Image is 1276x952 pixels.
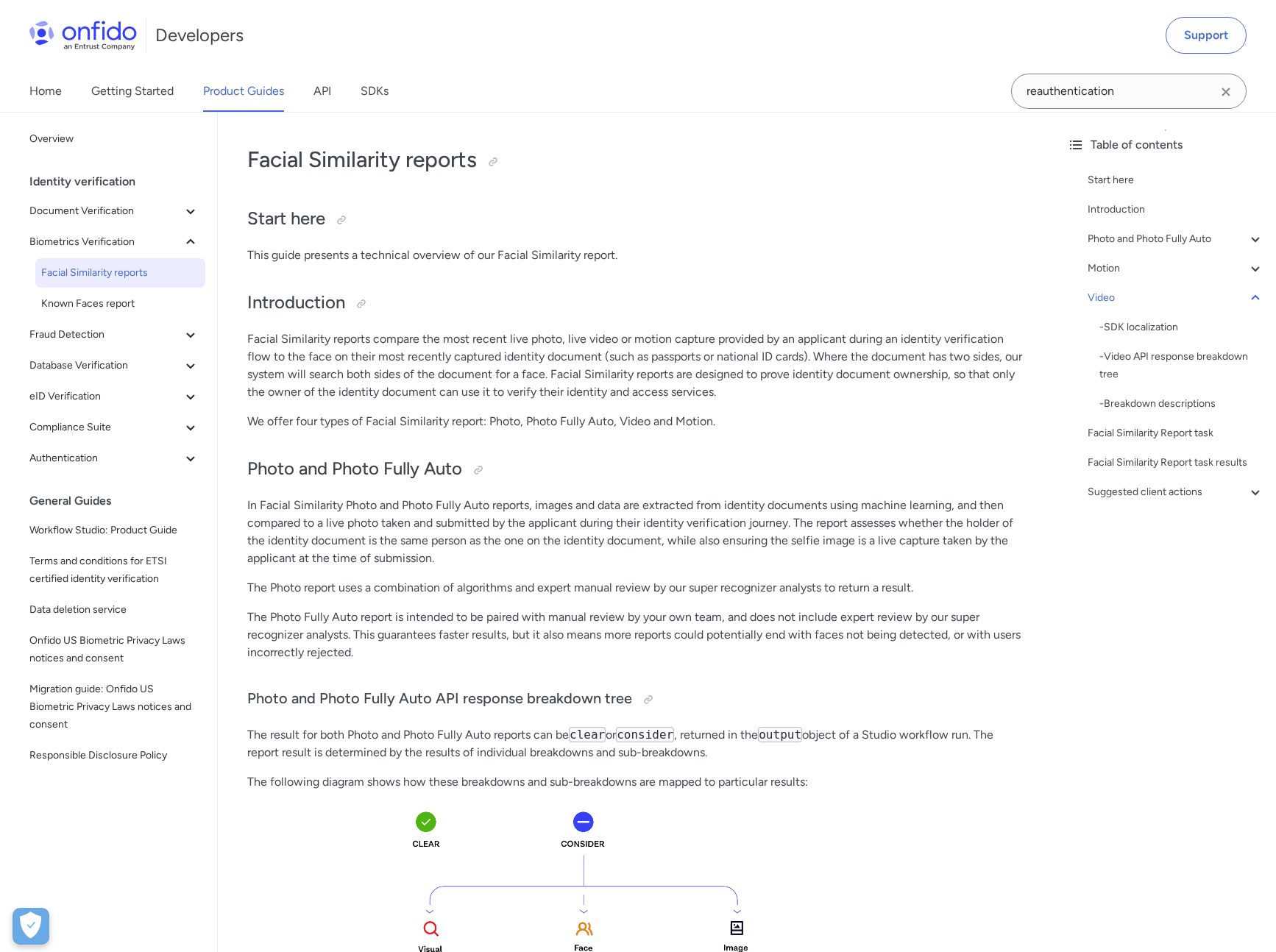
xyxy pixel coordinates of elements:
[1166,17,1247,54] a: Support
[29,233,182,251] span: Biometrics Verification
[1099,348,1264,383] a: -Video API response breakdown tree
[1088,289,1264,307] a: Video
[1088,171,1264,189] a: Start here
[247,246,1026,264] p: This guide presents a technical overview of our Facial Similarity report.
[758,727,802,742] code: output
[203,71,284,112] a: Product Guides
[24,351,205,380] button: Database Verification
[1067,136,1264,154] div: Table of contents
[29,450,182,467] span: Authentication
[29,357,182,374] span: Database Verification
[29,601,199,619] span: Data deletion service
[1088,201,1264,219] a: Introduction
[569,727,606,742] code: clear
[1088,454,1264,472] a: Facial Similarity Report task results
[24,595,205,625] a: Data deletion service
[29,388,182,405] span: eID Verification
[35,289,205,319] a: Known Faces report
[41,264,199,282] span: Facial Similarity reports
[24,227,205,257] button: Biometrics Verification
[24,675,205,739] a: Migration guide: Onfido US Biometric Privacy Laws notices and consent
[24,626,205,673] a: Onfido US Biometric Privacy Laws notices and consent
[29,522,199,539] span: Workflow Studio: Product Guide
[24,320,205,349] button: Fraud Detection
[29,202,182,220] span: Document Verification
[361,71,389,112] a: SDKs
[1088,230,1264,248] a: Photo and Photo Fully Auto
[1088,260,1264,277] a: Motion
[247,145,1026,174] h1: Facial Similarity reports
[35,258,205,288] a: Facial Similarity reports
[1088,483,1264,501] a: Suggested client actions
[1099,319,1264,336] a: -SDK localization
[247,726,1026,761] p: The result for both Photo and Photo Fully Auto reports can be or , returned in the object of a St...
[29,681,199,733] span: Migration guide: Onfido US Biometric Privacy Laws notices and consent
[247,579,1026,597] p: The Photo report uses a combination of algorithms and expert manual review by our super recognize...
[24,547,205,594] a: Terms and conditions for ETSI certified identity verification
[1099,395,1264,413] a: -Breakdown descriptions
[13,908,49,945] div: Cookie Preferences
[247,608,1026,661] p: The Photo Fully Auto report is intended to be paired with manual review by your own team, and doe...
[247,413,1026,430] p: We offer four types of Facial Similarity report: Photo, Photo Fully Auto, Video and Motion.
[1011,74,1247,109] input: Onfido search input field
[13,908,49,945] button: Open Preferences
[24,516,205,545] a: Workflow Studio: Product Guide
[247,330,1026,401] p: Facial Similarity reports compare the most recent live photo, live video or motion capture provid...
[616,727,674,742] code: consider
[1217,83,1235,101] svg: Clear search field button
[29,71,62,112] a: Home
[247,457,1026,482] h2: Photo and Photo Fully Auto
[29,167,211,196] div: Identity verification
[247,688,1026,711] h3: Photo and Photo Fully Auto API response breakdown tree
[24,413,205,442] button: Compliance Suite
[1099,348,1264,383] div: - Video API response breakdown tree
[1099,395,1264,413] div: - Breakdown descriptions
[247,497,1026,567] p: In Facial Similarity Photo and Photo Fully Auto reports, images and data are extracted from ident...
[29,21,137,50] img: Onfido Logo
[29,486,211,516] div: General Guides
[29,632,199,667] span: Onfido US Biometric Privacy Laws notices and consent
[247,207,1026,232] h2: Start here
[24,124,205,154] a: Overview
[24,196,205,226] button: Document Verification
[24,444,205,473] button: Authentication
[247,773,1026,791] p: The following diagram shows how these breakdowns and sub-breakdowns are mapped to particular resu...
[41,295,199,313] span: Known Faces report
[24,741,205,770] a: Responsible Disclosure Policy
[29,326,182,344] span: Fraud Detection
[313,71,331,112] a: API
[155,24,244,47] h1: Developers
[91,71,174,112] a: Getting Started
[29,553,199,588] span: Terms and conditions for ETSI certified identity verification
[247,291,1026,316] h2: Introduction
[29,419,182,436] span: Compliance Suite
[24,382,205,411] button: eID Verification
[29,130,199,148] span: Overview
[29,747,199,764] span: Responsible Disclosure Policy
[1088,425,1264,442] a: Facial Similarity Report task
[1099,319,1264,336] div: - SDK localization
